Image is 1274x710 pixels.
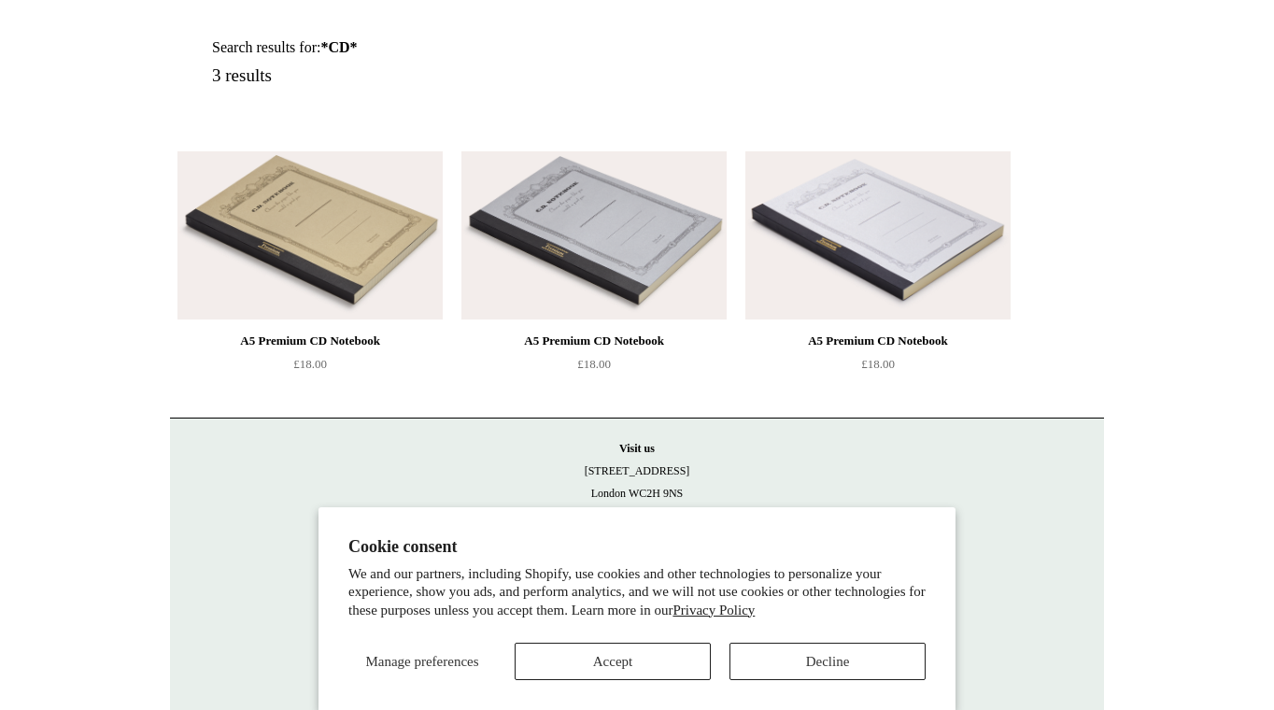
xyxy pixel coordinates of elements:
a: A5 Premium CD Notebook A5 Premium CD Notebook [461,151,727,319]
span: Manage preferences [365,654,478,669]
img: A5 Premium CD Notebook [177,151,443,319]
img: A5 Premium CD Notebook [461,151,727,319]
h2: Cookie consent [348,537,926,557]
h5: 3 results [212,65,658,87]
a: A5 Premium CD Notebook £18.00 [461,330,727,406]
span: £18.00 [861,357,895,371]
a: A5 Premium CD Notebook A5 Premium CD Notebook [177,151,443,319]
p: [STREET_ADDRESS] London WC2H 9NS [DATE] - [DATE] 10:30am to 5:30pm [DATE] 10.30am to 6pm [DATE] 1... [189,437,1085,594]
div: A5 Premium CD Notebook [182,330,438,352]
a: Privacy Policy [672,603,755,618]
div: A5 Premium CD Notebook [466,330,722,352]
a: A5 Premium CD Notebook A5 Premium CD Notebook [745,151,1011,319]
button: Decline [729,643,926,680]
a: A5 Premium CD Notebook £18.00 [177,330,443,406]
button: Accept [515,643,711,680]
strong: Visit us [619,442,655,455]
h1: Search results for: [212,38,658,56]
span: £18.00 [577,357,611,371]
span: £18.00 [293,357,327,371]
p: We and our partners, including Shopify, use cookies and other technologies to personalize your ex... [348,565,926,620]
img: A5 Premium CD Notebook [745,151,1011,319]
button: Manage preferences [348,643,496,680]
div: A5 Premium CD Notebook [750,330,1006,352]
a: A5 Premium CD Notebook £18.00 [745,330,1011,406]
